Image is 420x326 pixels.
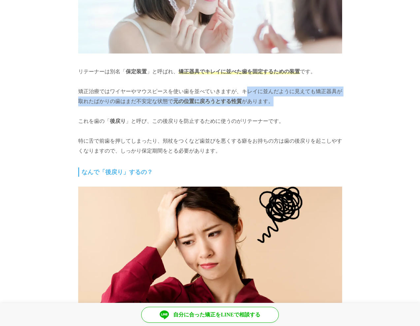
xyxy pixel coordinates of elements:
span: 元の位置に戻ろうとする性質 [173,98,242,104]
img: 素材_頭を抑えて悩んでいる女性 [78,187,342,306]
strong: 後戻り [110,118,126,124]
p: リテーナーは別名「 」と呼ばれ、 です。 矯正治療ではワイヤーやマウスピースを使い歯を並べていきますが、キレイに並んだように見えても矯正器具が取れたばかりの歯はまだ不安定な状態で があります。 ... [78,67,342,156]
strong: 保定装置 [126,69,147,74]
a: 自分に合った矯正をLINEで相談する [141,307,279,323]
h3: なんで「後戻り」するの？ [78,167,342,177]
span: 矯正器具でキレイに並べた歯を固定するための装置 [178,69,300,74]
